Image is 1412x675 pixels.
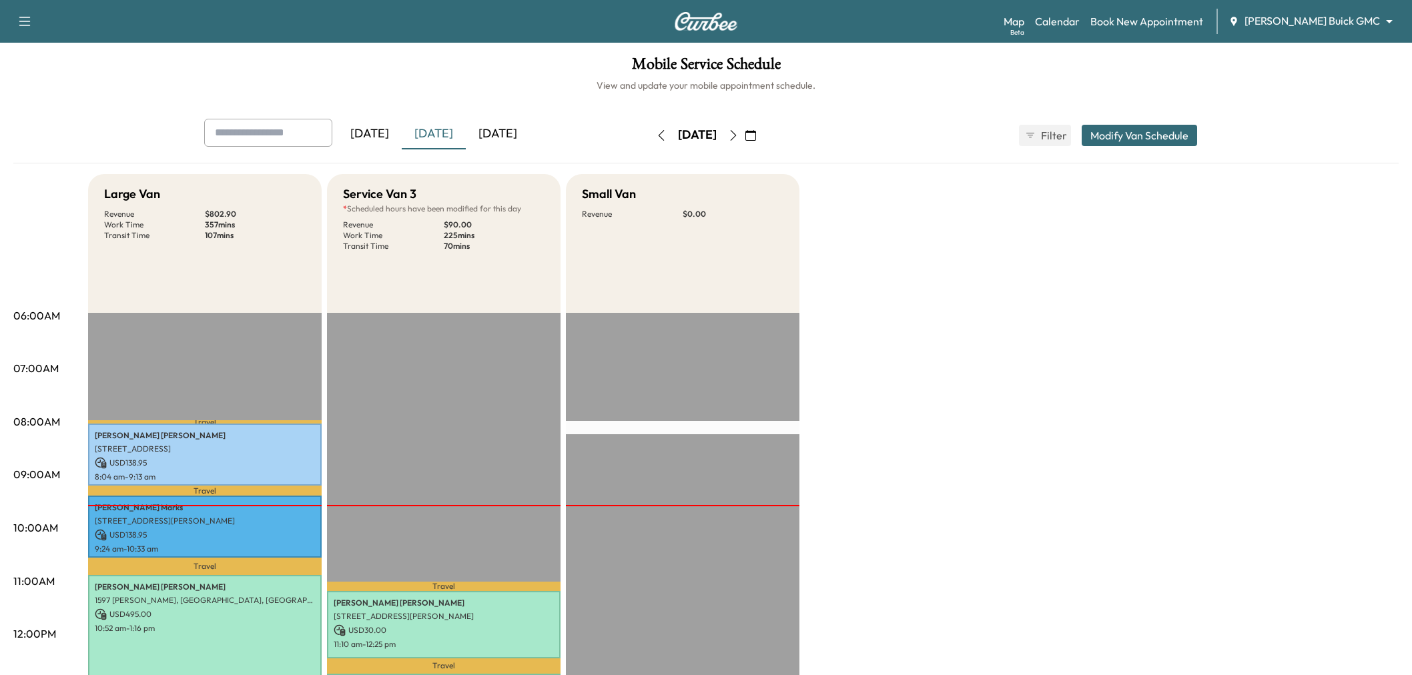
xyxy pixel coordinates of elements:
p: [STREET_ADDRESS] [95,444,315,454]
p: Scheduled hours have been modified for this day [343,203,545,214]
p: 09:00AM [13,466,60,482]
p: Transit Time [104,230,205,241]
p: 70 mins [444,241,545,251]
p: Work Time [343,230,444,241]
p: [STREET_ADDRESS][PERSON_NAME] [334,611,554,622]
p: Travel [327,582,561,590]
p: Transit Time [343,241,444,251]
p: [PERSON_NAME] [PERSON_NAME] [334,598,554,608]
div: [DATE] [678,127,717,143]
p: 1597 [PERSON_NAME], [GEOGRAPHIC_DATA], [GEOGRAPHIC_DATA], [GEOGRAPHIC_DATA] [95,595,315,606]
p: [PERSON_NAME] [PERSON_NAME] [95,582,315,592]
span: [PERSON_NAME] Buick GMC [1245,13,1380,29]
h5: Service Van 3 [343,185,416,203]
a: Calendar [1035,13,1080,29]
p: Revenue [104,209,205,219]
p: Work Time [104,219,205,230]
p: USD 138.95 [95,529,315,541]
p: Travel [88,420,322,424]
div: [DATE] [466,119,530,149]
a: MapBeta [1004,13,1024,29]
p: 08:00AM [13,414,60,430]
div: [DATE] [402,119,466,149]
p: 11:10 am - 12:25 pm [334,639,554,650]
p: USD 138.95 [95,457,315,469]
h5: Large Van [104,185,160,203]
button: Filter [1019,125,1071,146]
p: USD 495.00 [95,608,315,620]
a: Book New Appointment [1090,13,1203,29]
p: 12:00PM [13,626,56,642]
h5: Small Van [582,185,636,203]
span: Filter [1041,127,1065,143]
p: 07:00AM [13,360,59,376]
p: 11:00AM [13,573,55,589]
p: 9:24 am - 10:33 am [95,544,315,554]
p: [PERSON_NAME] [PERSON_NAME] [95,430,315,441]
p: Travel [88,486,322,496]
div: [DATE] [338,119,402,149]
p: 225 mins [444,230,545,241]
p: 06:00AM [13,307,60,323]
p: Revenue [343,219,444,230]
h1: Mobile Service Schedule [13,56,1399,79]
p: Travel [88,558,322,575]
p: [PERSON_NAME] Marks [95,502,315,513]
p: Travel [327,658,561,674]
img: Curbee Logo [674,12,738,31]
p: 10:00AM [13,520,58,536]
p: 107 mins [205,230,306,241]
p: $ 0.00 [683,209,783,219]
p: USD 30.00 [334,624,554,636]
p: $ 90.00 [444,219,545,230]
button: Modify Van Schedule [1082,125,1197,146]
p: 8:04 am - 9:13 am [95,472,315,482]
div: Beta [1010,27,1024,37]
p: [STREET_ADDRESS][PERSON_NAME] [95,516,315,526]
p: Revenue [582,209,683,219]
p: 357 mins [205,219,306,230]
p: $ 802.90 [205,209,306,219]
p: 10:52 am - 1:16 pm [95,623,315,634]
h6: View and update your mobile appointment schedule. [13,79,1399,92]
